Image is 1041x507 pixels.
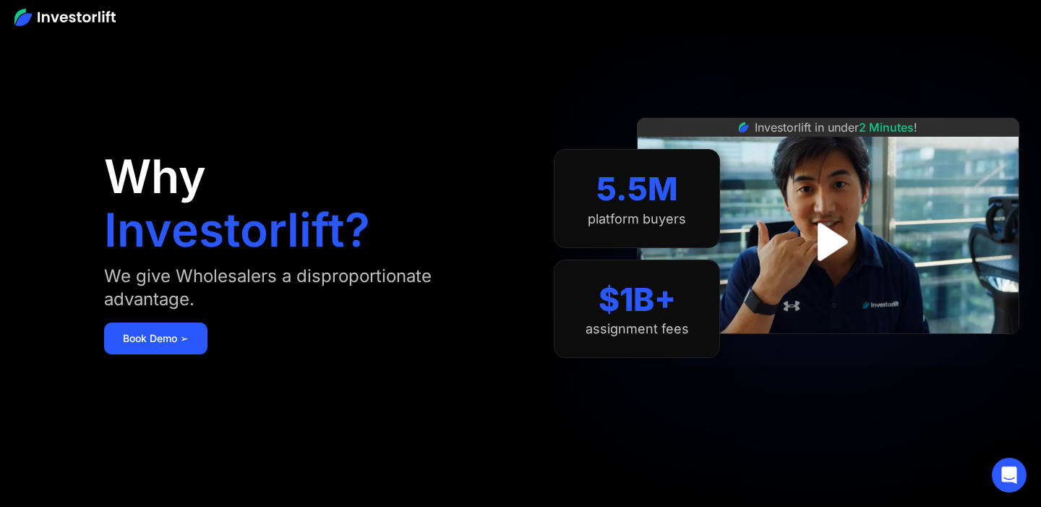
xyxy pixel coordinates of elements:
h1: Why [104,153,206,200]
a: Book Demo ➢ [104,323,207,354]
div: We give Wholesalers a disproportionate advantage. [104,265,474,311]
div: platform buyers [588,211,686,227]
h1: Investorlift? [104,207,370,253]
div: 5.5M [596,170,678,208]
div: Investorlift in under ! [755,119,917,136]
a: open lightbox [796,210,860,274]
span: 2 Minutes [859,120,914,135]
div: assignment fees [586,321,689,337]
iframe: Customer reviews powered by Trustpilot [720,341,937,359]
div: $1B+ [599,281,676,319]
div: Open Intercom Messenger [992,458,1027,493]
